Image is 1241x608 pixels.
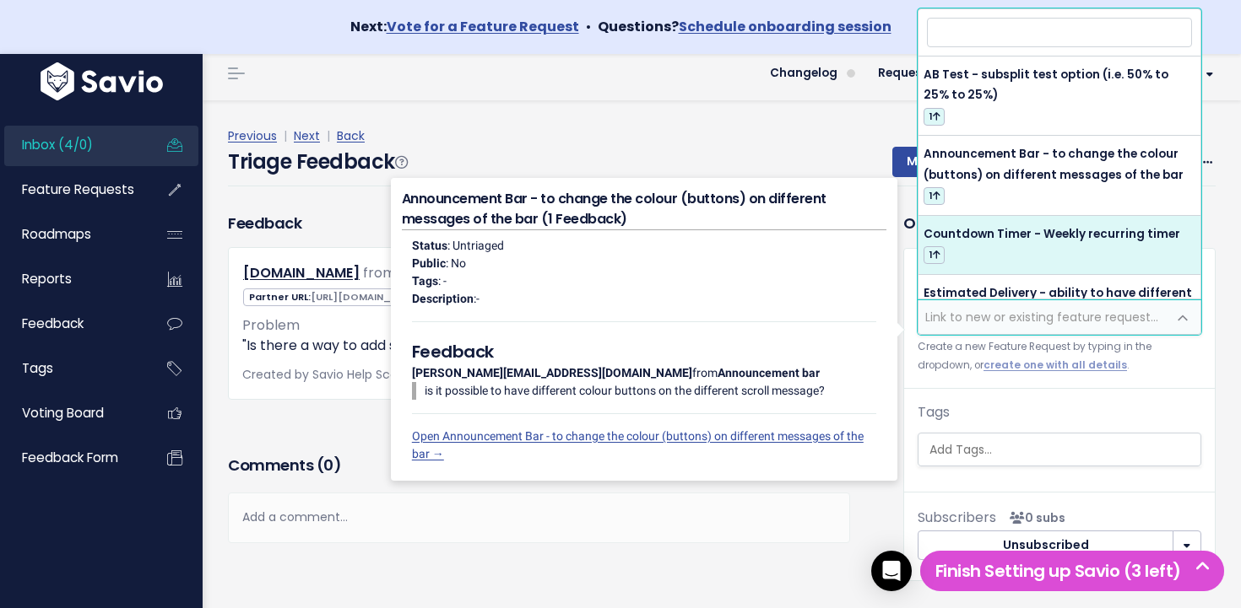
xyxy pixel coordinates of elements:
a: Reports [4,260,140,299]
a: Open Announcement Bar - to change the colour (buttons) on different messages of the bar → [412,429,864,460]
span: from [363,263,396,282]
a: Inbox (4/0) [4,126,140,164]
a: Feedback [4,304,140,343]
span: 0 [323,455,333,476]
span: Partner URL: [243,288,428,306]
a: Feature Requests [4,170,140,209]
label: Tags [918,402,950,422]
a: Vote for a Feature Request [387,17,579,36]
span: Countdown Timer - Weekly recurring timer [924,226,1180,242]
span: Roadmaps [22,225,91,243]
small: Create a new Feature Request by typing in the dropdown, or . [918,338,1201,374]
span: Problem [242,315,300,335]
span: Feature Requests [22,180,134,198]
span: Created by Savio Help Scout Bot on | [242,366,673,383]
button: Unsubscribed [918,530,1173,561]
a: Request Savio Feature [864,61,1027,86]
a: Next [294,127,320,144]
span: Link to new or existing feature request... [925,309,1158,326]
h4: Triage Feedback [228,147,407,177]
span: 1 [924,246,945,264]
span: AB Test - subsplit test option (i.e. 50% to 25% to 25%) [924,67,1168,103]
a: Schedule onboarding session [679,17,891,36]
a: [DOMAIN_NAME] [243,263,360,282]
span: Reports [22,270,72,288]
span: <p><strong>Subscribers</strong><br><br> No subscribers yet<br> </p> [1003,509,1065,526]
input: Add Tags... [923,441,1205,459]
span: Subscribers [918,508,996,527]
button: Mark Triaged [892,147,1004,177]
a: Feedback form [4,439,140,477]
a: Back [337,127,365,144]
div: Open Intercom Messenger [871,551,912,591]
a: Voting Board [4,394,140,433]
span: Feedback form [22,449,118,466]
span: 1 [924,108,945,126]
strong: Status [412,239,447,252]
img: logo-white.9d6f32f41409.svg [36,62,167,100]
span: Tags [22,359,53,377]
span: | [280,127,290,144]
p: is it possible to have different colour buttons on the different scroll message? [425,382,876,400]
h3: Feedback [228,212,301,234]
span: Inbox (4/0) [22,136,93,153]
h5: Feedback [412,339,876,364]
h5: Finish Setting up Savio (3 left) [928,558,1217,584]
div: : Untriaged : No : - : from [402,230,886,470]
span: Feedback [22,315,84,332]
span: Estimated Delivery - ability to have different dates for internationl shipments [924,285,1192,321]
a: Tags [4,349,140,388]
strong: Tags [412,274,438,288]
h3: Organize [903,212,1216,234]
span: - [476,292,480,305]
span: 1 [924,187,945,205]
div: Add a comment... [228,492,850,542]
span: • [586,17,591,36]
strong: Next: [350,17,579,36]
strong: Description [412,292,474,305]
h4: Announcement Bar - to change the colour (buttons) on different messages of the bar (1 Feedback) [402,189,886,230]
span: Changelog [770,67,837,79]
strong: Announcement bar [718,366,820,379]
a: Previous [228,127,277,144]
strong: Public [412,256,446,270]
a: create one with all details [984,358,1127,372]
p: "Is there a way to add sticky cart to landing page?" [242,336,836,356]
h3: Comments ( ) [228,454,850,477]
a: Roadmaps [4,215,140,254]
span: Announcement Bar - to change the colour (buttons) on different messages of the bar [924,146,1184,182]
span: | [323,127,333,144]
span: [URL][DOMAIN_NAME] [311,290,423,304]
span: Voting Board [22,404,104,422]
strong: [PERSON_NAME][EMAIL_ADDRESS][DOMAIN_NAME] [412,366,692,379]
strong: Questions? [598,17,891,36]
